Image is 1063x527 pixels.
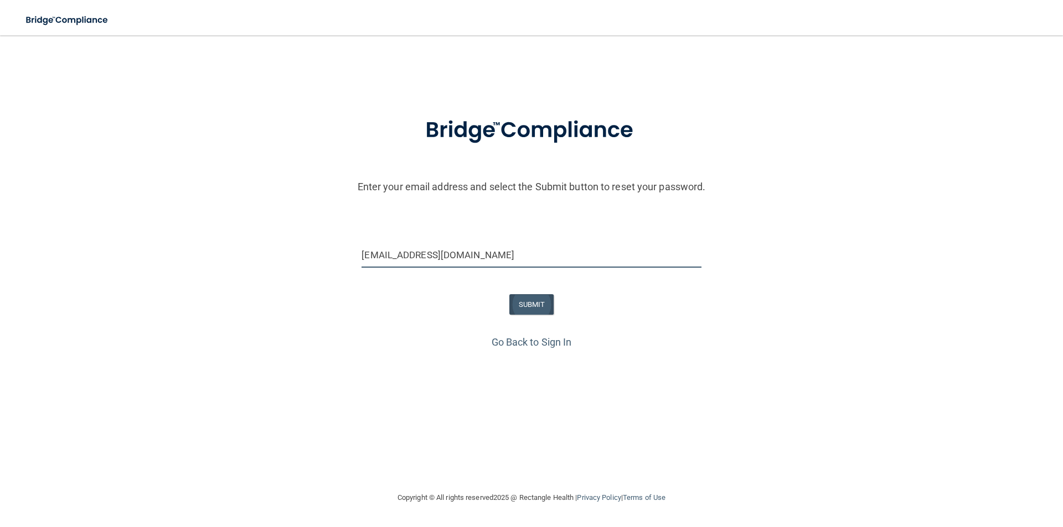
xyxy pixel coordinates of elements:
[623,493,665,502] a: Terms of Use
[577,493,621,502] a: Privacy Policy
[492,336,572,348] a: Go Back to Sign In
[17,9,118,32] img: bridge_compliance_login_screen.278c3ca4.svg
[362,243,701,268] input: Email
[329,480,734,515] div: Copyright © All rights reserved 2025 @ Rectangle Health | |
[509,294,554,315] button: SUBMIT
[403,102,660,159] img: bridge_compliance_login_screen.278c3ca4.svg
